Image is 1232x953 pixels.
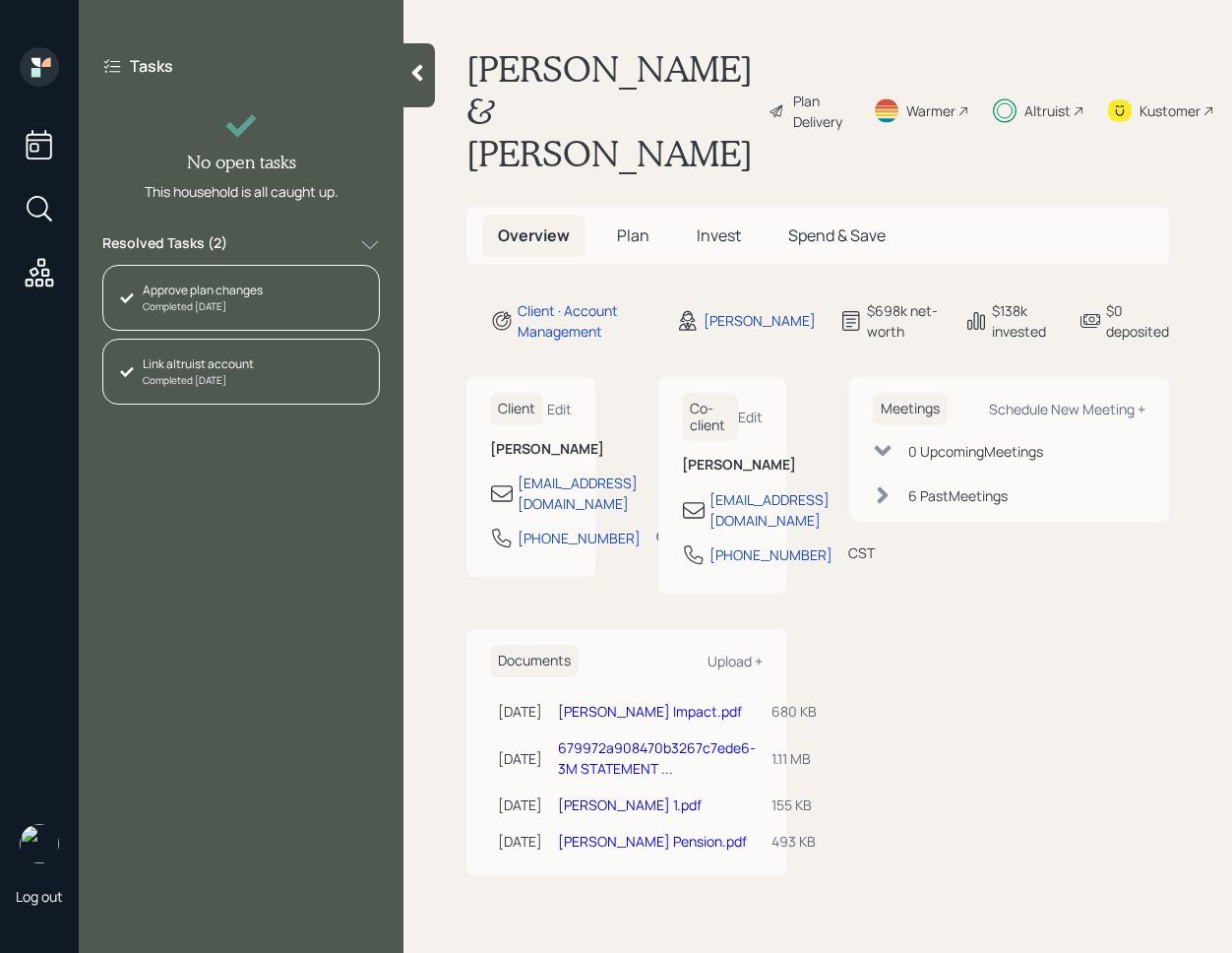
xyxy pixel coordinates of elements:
div: Kustomer [1140,100,1201,121]
div: [DATE] [498,831,542,852]
div: 6 Past Meeting s [908,485,1008,506]
div: Approve plan changes [143,282,263,299]
div: 680 KB [771,701,817,722]
div: CST [656,526,683,546]
div: 155 KB [771,794,817,815]
span: Spend & Save [788,224,886,246]
h6: Meetings [873,393,948,425]
h6: Documents [490,645,579,677]
div: CST [848,542,875,563]
div: 1.11 MB [771,748,817,769]
a: [PERSON_NAME] 1.pdf [558,795,702,814]
div: $138k invested [992,300,1055,342]
a: [PERSON_NAME] Impact.pdf [558,702,742,721]
div: Altruist [1024,100,1071,121]
label: Tasks [130,55,173,77]
div: $0 deposited [1106,300,1169,342]
div: $698k net-worth [867,300,942,342]
span: Plan [617,224,649,246]
div: 0 Upcoming Meeting s [908,441,1043,462]
div: Edit [738,408,763,426]
a: 679972a908470b3267c7ede6-3M STATEMENT ... [558,738,756,778]
span: Invest [697,224,741,246]
div: Link altruist account [143,355,254,373]
label: Resolved Tasks ( 2 ) [102,233,227,257]
div: Edit [547,400,572,418]
div: This household is all caught up. [145,181,339,202]
h4: No open tasks [187,152,296,173]
div: [PERSON_NAME] [704,310,816,331]
h6: Co-client [682,393,739,442]
div: Plan Delivery [793,91,849,132]
div: [DATE] [498,701,542,722]
div: Log out [16,887,63,906]
div: [PHONE_NUMBER] [518,528,641,548]
h6: Client [490,393,543,425]
div: Completed [DATE] [143,299,263,314]
h1: [PERSON_NAME] & [PERSON_NAME] [466,47,753,175]
a: [PERSON_NAME] Pension.pdf [558,832,747,851]
div: [DATE] [498,794,542,815]
h6: [PERSON_NAME] [682,457,764,474]
div: Upload + [708,652,763,670]
span: Overview [498,224,570,246]
div: 493 KB [771,831,817,852]
div: Client · Account Management [518,300,652,342]
div: [EMAIL_ADDRESS][DOMAIN_NAME] [709,489,830,531]
div: [PHONE_NUMBER] [709,544,832,565]
div: Completed [DATE] [143,373,254,388]
div: [DATE] [498,748,542,769]
div: Schedule New Meeting + [989,400,1145,418]
div: Warmer [906,100,955,121]
img: retirable_logo.png [20,824,59,863]
div: [EMAIL_ADDRESS][DOMAIN_NAME] [518,473,638,514]
h6: [PERSON_NAME] [490,441,572,458]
